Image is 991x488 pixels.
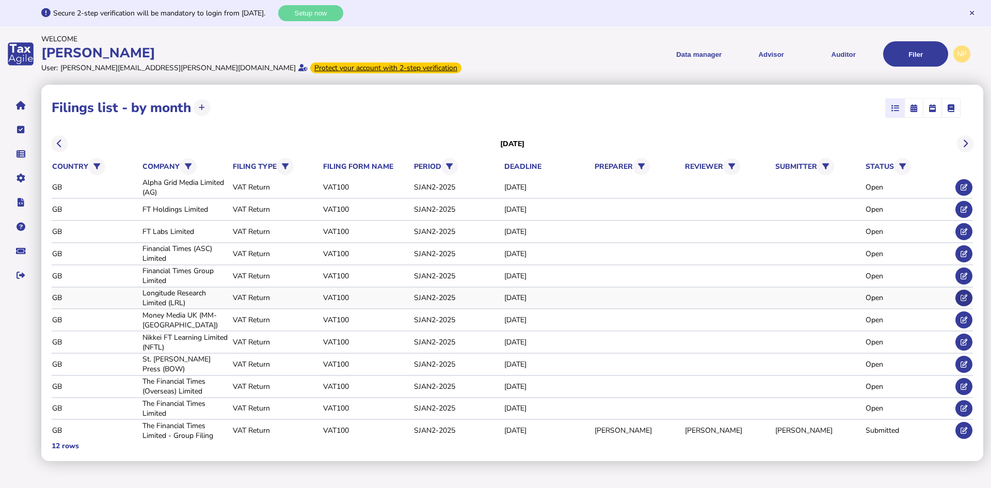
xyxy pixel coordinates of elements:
[968,9,976,17] button: Hide message
[414,204,501,214] div: SJAN2-2025
[955,356,972,373] button: Edit
[233,337,319,347] div: VAT Return
[52,249,139,259] div: GB
[504,315,591,325] div: [DATE]
[504,204,591,214] div: [DATE]
[323,204,410,214] div: VAT100
[414,182,501,192] div: SJAN2-2025
[413,156,501,177] th: period
[866,182,952,192] div: Open
[504,403,591,413] div: [DATE]
[323,293,410,303] div: VAT100
[142,227,229,237] div: FT Labs Limited
[10,192,31,213] button: Developer hub links
[941,99,960,117] mat-button-toggle: Ledger
[866,204,952,214] div: Open
[504,337,591,347] div: [DATE]
[142,156,230,177] th: company
[904,99,923,117] mat-button-toggle: Calendar month view
[955,201,972,218] button: Edit
[500,139,525,149] h3: [DATE]
[52,359,139,369] div: GB
[504,359,591,369] div: [DATE]
[52,227,139,237] div: GB
[10,264,31,286] button: Sign out
[180,158,197,175] button: Filter
[955,245,972,262] button: Edit
[955,223,972,240] button: Edit
[955,179,972,196] button: Edit
[10,119,31,140] button: Tasks
[323,337,410,347] div: VAT100
[310,62,461,73] div: From Oct 1, 2025, 2-step verification will be required to login. Set it up now...
[504,293,591,303] div: [DATE]
[52,315,139,325] div: GB
[953,45,970,62] div: Profile settings
[414,426,501,435] div: SJAN2-2025
[52,204,139,214] div: GB
[414,382,501,391] div: SJAN2-2025
[323,271,410,281] div: VAT100
[504,161,592,172] th: deadline
[142,310,229,330] div: Money Media UK (MM-[GEOGRAPHIC_DATA])
[52,293,139,303] div: GB
[595,426,681,435] div: [PERSON_NAME]
[52,337,139,347] div: GB
[955,400,972,417] button: Edit
[775,156,862,177] th: submitter
[414,403,501,413] div: SJAN2-2025
[775,426,862,435] div: [PERSON_NAME]
[414,315,501,325] div: SJAN2-2025
[955,290,972,307] button: Edit
[142,266,229,286] div: Financial Times Group Limited
[955,311,972,328] button: Edit
[866,227,952,237] div: Open
[441,158,458,175] button: Filter
[233,403,319,413] div: VAT Return
[142,421,229,440] div: The Financial Times Limited - Group Filing
[684,156,772,177] th: reviewer
[323,426,410,435] div: VAT100
[323,315,410,325] div: VAT100
[52,156,139,177] th: country
[955,334,972,351] button: Edit
[414,271,501,281] div: SJAN2-2025
[52,382,139,391] div: GB
[723,158,740,175] button: Filter
[866,315,952,325] div: Open
[866,249,952,259] div: Open
[866,426,952,435] div: Submitted
[323,227,410,237] div: VAT100
[277,158,294,175] button: Filter
[866,382,952,391] div: Open
[866,271,952,281] div: Open
[142,244,229,263] div: Financial Times (ASC) Limited
[323,161,410,172] th: filing form name
[685,426,772,435] div: [PERSON_NAME]
[323,249,410,259] div: VAT100
[323,382,410,391] div: VAT100
[53,8,276,18] div: Secure 2-step verification will be mandatory to login from [DATE].
[323,403,410,413] div: VAT100
[504,227,591,237] div: [DATE]
[233,315,319,325] div: VAT Return
[955,267,972,285] button: Edit
[233,227,319,237] div: VAT Return
[414,227,501,237] div: SJAN2-2025
[414,293,501,303] div: SJAN2-2025
[52,403,139,413] div: GB
[233,204,319,214] div: VAT Return
[278,5,343,21] button: Setup now
[142,333,229,352] div: Nikkei FT Learning Limited (NFTL)
[298,64,308,71] i: Email verified
[894,158,911,175] button: Filter
[233,293,319,303] div: VAT Return
[955,378,972,395] button: Edit
[142,354,229,374] div: St. [PERSON_NAME] Press (BOW)
[233,271,319,281] div: VAT Return
[88,158,105,175] button: Filter
[633,158,650,175] button: Filter
[233,426,319,435] div: VAT Return
[323,359,410,369] div: VAT100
